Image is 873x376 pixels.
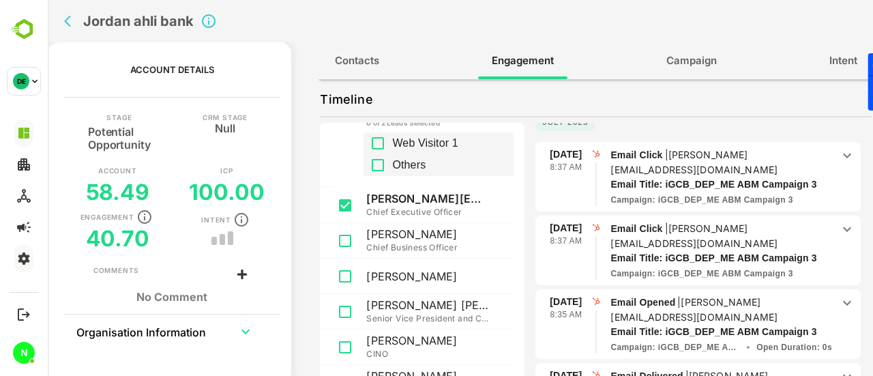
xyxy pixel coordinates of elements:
[503,235,535,248] p: 8:37 AM
[155,114,200,121] p: CRM Stage
[563,149,730,175] p: [PERSON_NAME][EMAIL_ADDRESS][DOMAIN_NAME]
[344,157,378,173] span: Others
[287,52,331,70] span: Contacts
[13,73,29,89] div: DE
[28,315,175,347] th: Organisation Information
[344,135,411,151] span: Web Visitor 1
[782,52,810,70] span: Intent
[271,42,825,79] div: full width tabs example
[502,147,534,161] p: [DATE]
[40,121,103,151] h5: Potential Opportunity
[563,222,730,249] p: [PERSON_NAME][EMAIL_ADDRESS][DOMAIN_NAME]
[319,347,441,361] p: CINO
[272,89,325,111] p: Timeline
[319,227,441,241] p: [PERSON_NAME]
[319,205,441,219] p: Chief Executive Officer
[563,222,732,249] p: |
[153,13,169,29] svg: Click to close Account details panel
[153,216,183,223] p: Intent
[38,179,102,205] h5: 58.49
[563,296,730,323] p: [PERSON_NAME][EMAIL_ADDRESS][DOMAIN_NAME]
[319,334,441,347] p: [PERSON_NAME]
[502,221,534,235] p: [DATE]
[563,177,773,192] p: iGCB_DEP_ME ABM Campaign 3
[542,147,554,160] img: hubspot.png
[563,194,745,206] p: iGCB_DEP_ME ABM Campaign 3
[563,149,732,175] p: |
[542,221,554,233] img: hubspot.png
[563,267,745,280] p: iGCB_DEP_ME ABM Campaign 3
[167,121,188,132] h5: Null
[319,192,441,205] p: [PERSON_NAME][EMAIL_ADDRESS][DOMAIN_NAME]
[7,16,42,42] img: BambooboxLogoMark.f1c84d78b4c51b1a7b5f700c9845e183.svg
[563,147,784,177] p: Email Click
[38,225,102,252] h5: 40.70
[563,296,732,323] p: |
[563,325,773,339] p: iGCB_DEP_ME ABM Campaign 3
[50,167,89,174] p: Account
[319,241,441,255] p: Chief Business Officer
[563,295,808,353] div: Email Opened|[PERSON_NAME][EMAIL_ADDRESS][DOMAIN_NAME]iGCB_DEP_ME ABM Campaign 3iGCB_DEP_ME ABM C...
[503,308,535,322] p: 8:35 AM
[444,52,506,70] span: Engagement
[319,312,441,326] p: Senior Vice President and Chief Compliance Officer
[563,341,692,353] p: iGCB_DEP_ME ABM Campaign 3
[503,161,535,175] p: 8:37 AM
[141,179,217,205] h5: 100.00
[619,52,669,70] span: Campaign
[542,295,554,307] img: hubspot.png
[173,167,185,174] p: ICP
[319,270,441,283] p: [PERSON_NAME]
[13,342,35,364] div: N
[59,114,84,121] p: Stage
[563,221,784,251] p: Email Click
[563,251,773,265] p: iGCB_DEP_ME ABM Campaign 3
[563,147,808,206] div: Email Click|[PERSON_NAME][EMAIL_ADDRESS][DOMAIN_NAME]iGCB_DEP_ME ABM Campaign 3iGCB_DEP_ME ABM Ca...
[563,295,784,325] p: Email Opened
[563,221,808,280] div: Email Click|[PERSON_NAME][EMAIL_ADDRESS][DOMAIN_NAME]iGCB_DEP_ME ABM Campaign 3iGCB_DEP_ME ABM Ca...
[709,341,784,353] p: Open Duration : 0s
[319,118,441,128] p: 0 of 2 Leads Selected
[13,11,33,31] button: back
[46,291,203,304] h1: No Comment
[319,298,441,312] p: [PERSON_NAME] [PERSON_NAME] [PERSON_NAME] (MBA, MBe-comm, CCP)
[14,305,33,323] button: Logout
[283,127,466,187] div: Anonymous0 of 2 Leads Selected
[188,321,208,342] button: expand row
[83,64,166,75] p: Account Details
[33,214,87,220] p: Engagement
[46,265,91,276] div: Comments
[35,13,146,29] h2: Jordan ahli bank
[188,236,192,240] button: trend
[502,295,534,308] p: [DATE]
